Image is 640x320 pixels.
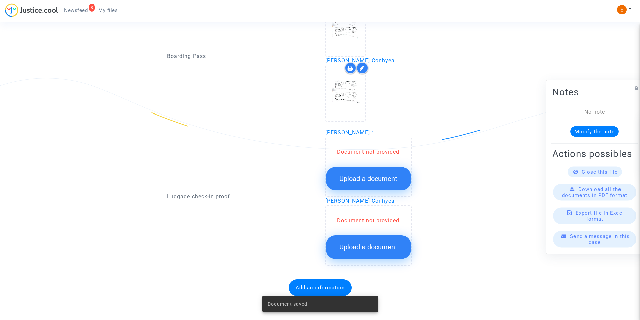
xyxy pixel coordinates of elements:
span: Document saved [268,301,307,307]
span: Export file in Excel format [575,210,624,222]
button: Add an information [289,279,352,296]
img: jc-logo.svg [5,3,58,17]
img: ACg8ocIeiFvHKe4dA5oeRFd_CiCnuxWUEc1A2wYhRJE3TTWt=s96-c [617,5,627,14]
div: No note [562,108,627,116]
h2: Notes [552,86,637,98]
div: Document not provided [326,217,411,225]
a: My files [93,5,123,15]
span: Download all the documents in PDF format [562,186,627,198]
span: Upload a document [339,175,397,183]
p: Boarding Pass [167,52,315,60]
button: Modify the note [570,126,619,137]
span: Close this file [582,169,618,175]
div: Document not provided [326,148,411,156]
span: Send a message in this case [570,233,630,245]
div: 8 [89,4,95,12]
span: [PERSON_NAME] Conhyea : [325,57,398,64]
span: [PERSON_NAME] Conhyea : [325,198,398,204]
p: Luggage check-in proof [167,192,315,201]
button: Upload a document [326,167,411,190]
h2: Actions possibles [552,148,637,159]
a: 8Newsfeed [58,5,93,15]
span: [PERSON_NAME] : [325,129,373,136]
span: Newsfeed [64,7,88,13]
button: Upload a document [326,235,411,259]
span: Upload a document [339,243,397,251]
span: My files [98,7,118,13]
